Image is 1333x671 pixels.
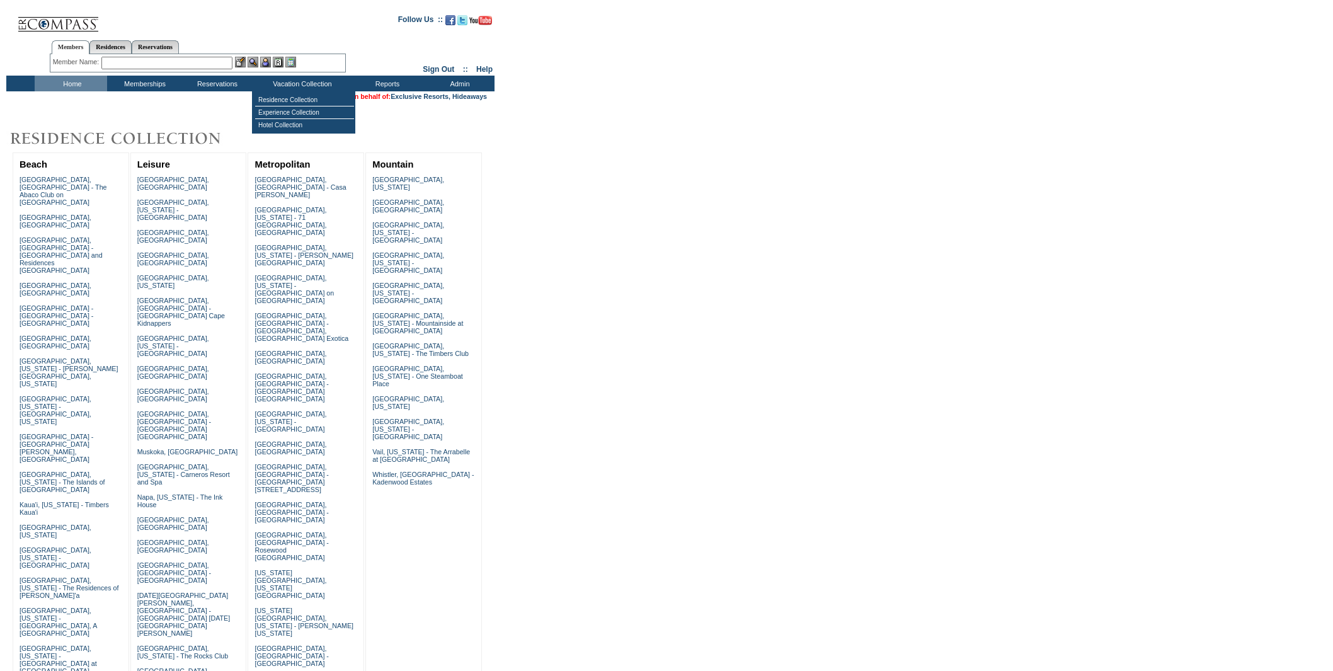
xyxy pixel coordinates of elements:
[137,645,229,660] a: [GEOGRAPHIC_DATA], [US_STATE] - The Rocks Club
[255,176,346,198] a: [GEOGRAPHIC_DATA], [GEOGRAPHIC_DATA] - Casa [PERSON_NAME]
[372,282,444,304] a: [GEOGRAPHIC_DATA], [US_STATE] - [GEOGRAPHIC_DATA]
[20,501,109,516] a: Kaua'i, [US_STATE] - Timbers Kaua'i
[20,236,103,274] a: [GEOGRAPHIC_DATA], [GEOGRAPHIC_DATA] - [GEOGRAPHIC_DATA] and Residences [GEOGRAPHIC_DATA]
[255,244,353,267] a: [GEOGRAPHIC_DATA], [US_STATE] - [PERSON_NAME][GEOGRAPHIC_DATA]
[137,448,237,456] a: Muskoka, [GEOGRAPHIC_DATA]
[20,576,119,599] a: [GEOGRAPHIC_DATA], [US_STATE] - The Residences of [PERSON_NAME]'a
[17,6,99,32] img: Compass Home
[476,65,493,74] a: Help
[372,471,474,486] a: Whistler, [GEOGRAPHIC_DATA] - Kadenwood Estates
[372,365,463,387] a: [GEOGRAPHIC_DATA], [US_STATE] - One Steamboat Place
[137,592,230,637] a: [DATE][GEOGRAPHIC_DATA][PERSON_NAME], [GEOGRAPHIC_DATA] - [GEOGRAPHIC_DATA] [DATE][GEOGRAPHIC_DAT...
[372,312,463,335] a: [GEOGRAPHIC_DATA], [US_STATE] - Mountainside at [GEOGRAPHIC_DATA]
[463,65,468,74] span: ::
[6,126,252,151] img: Destinations by Exclusive Resorts
[255,206,326,236] a: [GEOGRAPHIC_DATA], [US_STATE] - 71 [GEOGRAPHIC_DATA], [GEOGRAPHIC_DATA]
[137,387,209,403] a: [GEOGRAPHIC_DATA], [GEOGRAPHIC_DATA]
[137,251,209,267] a: [GEOGRAPHIC_DATA], [GEOGRAPHIC_DATA]
[372,159,413,169] a: Mountain
[273,57,283,67] img: Reservations
[255,119,354,131] td: Hotel Collection
[255,463,328,493] a: [GEOGRAPHIC_DATA], [GEOGRAPHIC_DATA] - [GEOGRAPHIC_DATA][STREET_ADDRESS]
[137,463,230,486] a: [GEOGRAPHIC_DATA], [US_STATE] - Carneros Resort and Spa
[137,561,211,584] a: [GEOGRAPHIC_DATA], [GEOGRAPHIC_DATA] - [GEOGRAPHIC_DATA]
[457,15,467,25] img: Follow us on Twitter
[255,94,354,106] td: Residence Collection
[20,546,91,569] a: [GEOGRAPHIC_DATA], [US_STATE] - [GEOGRAPHIC_DATA]
[255,106,354,119] td: Experience Collection
[350,76,422,91] td: Reports
[137,274,209,289] a: [GEOGRAPHIC_DATA], [US_STATE]
[372,342,469,357] a: [GEOGRAPHIC_DATA], [US_STATE] - The Timbers Club
[372,221,444,244] a: [GEOGRAPHIC_DATA], [US_STATE] - [GEOGRAPHIC_DATA]
[391,93,487,100] a: Exclusive Resorts, Hideaways
[137,493,223,508] a: Napa, [US_STATE] - The Ink House
[423,65,454,74] a: Sign Out
[20,433,93,463] a: [GEOGRAPHIC_DATA] - [GEOGRAPHIC_DATA][PERSON_NAME], [GEOGRAPHIC_DATA]
[137,159,170,169] a: Leisure
[137,297,225,327] a: [GEOGRAPHIC_DATA], [GEOGRAPHIC_DATA] - [GEOGRAPHIC_DATA] Cape Kidnappers
[107,76,180,91] td: Memberships
[137,365,209,380] a: [GEOGRAPHIC_DATA], [GEOGRAPHIC_DATA]
[248,57,258,67] img: View
[235,57,246,67] img: b_edit.gif
[137,516,209,531] a: [GEOGRAPHIC_DATA], [GEOGRAPHIC_DATA]
[255,607,353,637] a: [US_STATE][GEOGRAPHIC_DATA], [US_STATE] - [PERSON_NAME] [US_STATE]
[372,448,470,463] a: Vail, [US_STATE] - The Arrabelle at [GEOGRAPHIC_DATA]
[137,176,209,191] a: [GEOGRAPHIC_DATA], [GEOGRAPHIC_DATA]
[255,159,310,169] a: Metropolitan
[255,569,326,599] a: [US_STATE][GEOGRAPHIC_DATA], [US_STATE][GEOGRAPHIC_DATA]
[445,15,455,25] img: Become our fan on Facebook
[20,159,47,169] a: Beach
[35,76,107,91] td: Home
[372,198,444,214] a: [GEOGRAPHIC_DATA], [GEOGRAPHIC_DATA]
[20,395,91,425] a: [GEOGRAPHIC_DATA], [US_STATE] - [GEOGRAPHIC_DATA], [US_STATE]
[469,19,492,26] a: Subscribe to our YouTube Channel
[137,198,209,221] a: [GEOGRAPHIC_DATA], [US_STATE] - [GEOGRAPHIC_DATA]
[20,335,91,350] a: [GEOGRAPHIC_DATA], [GEOGRAPHIC_DATA]
[255,274,334,304] a: [GEOGRAPHIC_DATA], [US_STATE] - [GEOGRAPHIC_DATA] on [GEOGRAPHIC_DATA]
[52,40,90,54] a: Members
[260,57,271,67] img: Impersonate
[20,524,91,539] a: [GEOGRAPHIC_DATA], [US_STATE]
[372,251,444,274] a: [GEOGRAPHIC_DATA], [US_STATE] - [GEOGRAPHIC_DATA]
[20,607,97,637] a: [GEOGRAPHIC_DATA], [US_STATE] - [GEOGRAPHIC_DATA], A [GEOGRAPHIC_DATA]
[252,76,350,91] td: Vacation Collection
[457,19,467,26] a: Follow us on Twitter
[6,19,16,20] img: i.gif
[372,395,444,410] a: [GEOGRAPHIC_DATA], [US_STATE]
[422,76,495,91] td: Admin
[53,57,101,67] div: Member Name:
[398,14,443,29] td: Follow Us ::
[255,440,326,456] a: [GEOGRAPHIC_DATA], [GEOGRAPHIC_DATA]
[372,176,444,191] a: [GEOGRAPHIC_DATA], [US_STATE]
[20,214,91,229] a: [GEOGRAPHIC_DATA], [GEOGRAPHIC_DATA]
[137,410,211,440] a: [GEOGRAPHIC_DATA], [GEOGRAPHIC_DATA] - [GEOGRAPHIC_DATA] [GEOGRAPHIC_DATA]
[255,531,328,561] a: [GEOGRAPHIC_DATA], [GEOGRAPHIC_DATA] - Rosewood [GEOGRAPHIC_DATA]
[20,357,118,387] a: [GEOGRAPHIC_DATA], [US_STATE] - [PERSON_NAME][GEOGRAPHIC_DATA], [US_STATE]
[89,40,132,54] a: Residences
[255,410,326,433] a: [GEOGRAPHIC_DATA], [US_STATE] - [GEOGRAPHIC_DATA]
[20,304,93,327] a: [GEOGRAPHIC_DATA] - [GEOGRAPHIC_DATA] - [GEOGRAPHIC_DATA]
[180,76,252,91] td: Reservations
[132,40,179,54] a: Reservations
[20,176,107,206] a: [GEOGRAPHIC_DATA], [GEOGRAPHIC_DATA] - The Abaco Club on [GEOGRAPHIC_DATA]
[445,19,455,26] a: Become our fan on Facebook
[372,418,444,440] a: [GEOGRAPHIC_DATA], [US_STATE] - [GEOGRAPHIC_DATA]
[469,16,492,25] img: Subscribe to our YouTube Channel
[285,57,296,67] img: b_calculator.gif
[137,229,209,244] a: [GEOGRAPHIC_DATA], [GEOGRAPHIC_DATA]
[255,350,326,365] a: [GEOGRAPHIC_DATA], [GEOGRAPHIC_DATA]
[137,539,209,554] a: [GEOGRAPHIC_DATA], [GEOGRAPHIC_DATA]
[20,471,105,493] a: [GEOGRAPHIC_DATA], [US_STATE] - The Islands of [GEOGRAPHIC_DATA]
[137,335,209,357] a: [GEOGRAPHIC_DATA], [US_STATE] - [GEOGRAPHIC_DATA]
[255,645,328,667] a: [GEOGRAPHIC_DATA], [GEOGRAPHIC_DATA] - [GEOGRAPHIC_DATA]
[255,312,348,342] a: [GEOGRAPHIC_DATA], [GEOGRAPHIC_DATA] - [GEOGRAPHIC_DATA], [GEOGRAPHIC_DATA] Exotica
[255,372,328,403] a: [GEOGRAPHIC_DATA], [GEOGRAPHIC_DATA] - [GEOGRAPHIC_DATA] [GEOGRAPHIC_DATA]
[303,93,487,100] span: You are acting on behalf of:
[255,501,328,524] a: [GEOGRAPHIC_DATA], [GEOGRAPHIC_DATA] - [GEOGRAPHIC_DATA]
[20,282,91,297] a: [GEOGRAPHIC_DATA], [GEOGRAPHIC_DATA]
